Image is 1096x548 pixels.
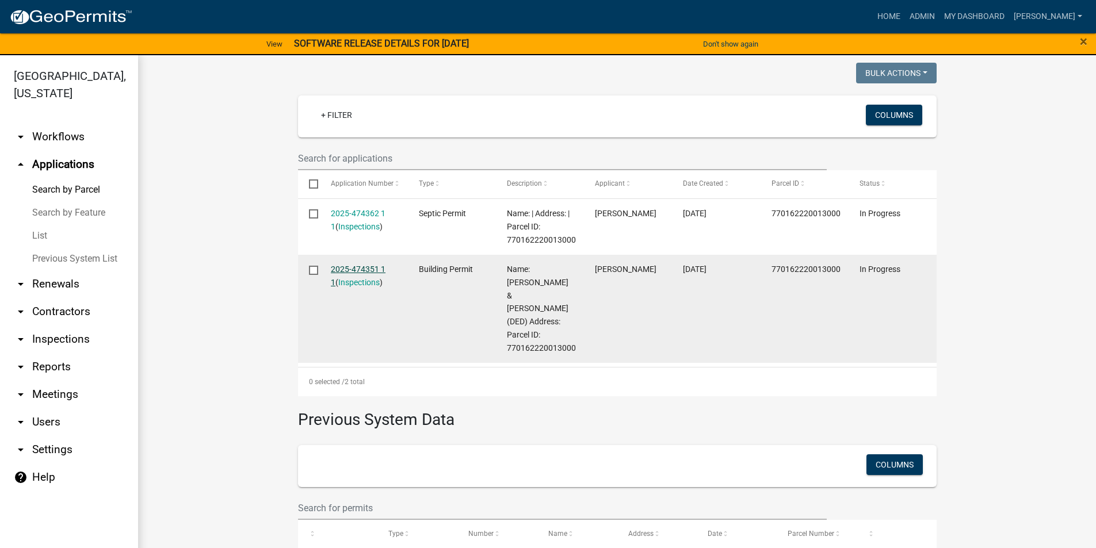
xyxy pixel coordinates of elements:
i: help [14,470,28,484]
i: arrow_drop_down [14,415,28,429]
a: My Dashboard [940,6,1009,28]
h3: Previous System Data [298,396,937,432]
a: [PERSON_NAME] [1009,6,1087,28]
input: Search for applications [298,147,827,170]
div: ( ) [331,207,397,233]
i: arrow_drop_down [14,360,28,374]
span: 770162220013000 [772,265,841,274]
span: Name: STURTZ, LANE & EMILY (DED) Address: Parcel ID: 770162220013000 [507,265,576,352]
datatable-header-cell: Address [617,520,697,547]
i: arrow_drop_down [14,388,28,401]
i: arrow_drop_down [14,443,28,457]
span: 09/05/2025 [683,265,707,274]
datatable-header-cell: Number [457,520,537,547]
a: Inspections [338,222,380,231]
span: Parcel Number [788,530,834,538]
span: 09/05/2025 [683,209,707,218]
span: Date Created [683,179,723,187]
i: arrow_drop_down [14,332,28,346]
button: Columns [866,454,923,475]
a: View [262,35,287,53]
span: × [1080,33,1087,49]
datatable-header-cell: Name [537,520,617,547]
span: Name: | Address: | Parcel ID: 770162220013000 [507,209,576,244]
span: Lane Sturtz [595,209,656,218]
button: Close [1080,35,1087,48]
span: Parcel ID [772,179,799,187]
a: Admin [905,6,940,28]
i: arrow_drop_down [14,305,28,319]
datatable-header-cell: Applicant [584,170,672,198]
a: + Filter [312,105,361,125]
datatable-header-cell: Select [298,170,320,198]
strong: SOFTWARE RELEASE DETAILS FOR [DATE] [294,38,469,49]
span: In Progress [860,209,900,218]
span: 770162220013000 [772,209,841,218]
datatable-header-cell: Description [496,170,584,198]
datatable-header-cell: Parcel ID [760,170,848,198]
span: Septic Permit [419,209,466,218]
span: Number [468,530,494,538]
div: ( ) [331,263,397,289]
datatable-header-cell: Parcel Number [777,520,857,547]
span: Name [548,530,567,538]
datatable-header-cell: Date Created [672,170,760,198]
datatable-header-cell: Application Number [320,170,408,198]
a: 2025-474351 1 1 [331,265,385,287]
span: Applicant [595,179,625,187]
datatable-header-cell: Date [697,520,777,547]
button: Don't show again [698,35,763,53]
a: Home [873,6,905,28]
span: Date [708,530,722,538]
button: Bulk Actions [856,63,937,83]
a: 2025-474362 1 1 [331,209,385,231]
input: Search for permits [298,496,827,520]
span: Status [860,179,880,187]
div: 2 total [298,367,937,396]
a: Inspections [338,278,380,287]
button: Columns [866,105,922,125]
span: Address [628,530,654,538]
span: Description [507,179,542,187]
span: In Progress [860,265,900,274]
i: arrow_drop_down [14,277,28,291]
span: Type [388,530,403,538]
i: arrow_drop_up [14,158,28,171]
datatable-header-cell: Type [408,170,496,198]
span: Type [419,179,434,187]
span: Lane Sturtz [595,265,656,274]
datatable-header-cell: Type [377,520,457,547]
datatable-header-cell: Status [848,170,936,198]
span: 0 selected / [309,378,345,386]
span: Building Permit [419,265,473,274]
span: Application Number [331,179,394,187]
i: arrow_drop_down [14,130,28,144]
